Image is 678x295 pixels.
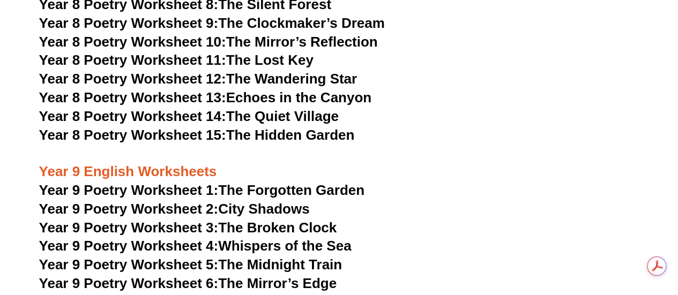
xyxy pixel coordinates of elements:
[39,108,226,124] span: Year 8 Poetry Worksheet 14:
[39,256,219,273] span: Year 9 Poetry Worksheet 5:
[39,89,372,105] a: Year 8 Poetry Worksheet 13:Echoes in the Canyon
[39,108,339,124] a: Year 8 Poetry Worksheet 14:The Quiet Village
[39,145,639,181] h3: Year 9 English Worksheets
[39,220,219,236] span: Year 9 Poetry Worksheet 3:
[39,15,385,31] a: Year 8 Poetry Worksheet 9:The Clockmaker’s Dream
[39,127,226,143] span: Year 8 Poetry Worksheet 15:
[39,15,219,31] span: Year 8 Poetry Worksheet 9:
[39,89,226,105] span: Year 8 Poetry Worksheet 13:
[39,71,357,87] a: Year 8 Poetry Worksheet 12:The Wandering Star
[39,275,337,291] a: Year 9 Poetry Worksheet 6:The Mirror’s Edge
[39,71,226,87] span: Year 8 Poetry Worksheet 12:
[39,201,219,217] span: Year 9 Poetry Worksheet 2:
[39,256,342,273] a: Year 9 Poetry Worksheet 5:The Midnight Train
[39,52,226,68] span: Year 8 Poetry Worksheet 11:
[39,220,337,236] a: Year 9 Poetry Worksheet 3:The Broken Clock
[39,182,219,198] span: Year 9 Poetry Worksheet 1:
[39,182,364,198] a: Year 9 Poetry Worksheet 1:The Forgotten Garden
[39,34,378,50] a: Year 8 Poetry Worksheet 10:The Mirror’s Reflection
[39,238,352,254] a: Year 9 Poetry Worksheet 4:Whispers of the Sea
[39,127,355,143] a: Year 8 Poetry Worksheet 15:The Hidden Garden
[500,174,678,295] iframe: Chat Widget
[39,201,310,217] a: Year 9 Poetry Worksheet 2:City Shadows
[39,52,314,68] a: Year 8 Poetry Worksheet 11:The Lost Key
[39,275,219,291] span: Year 9 Poetry Worksheet 6:
[39,238,219,254] span: Year 9 Poetry Worksheet 4:
[39,34,226,50] span: Year 8 Poetry Worksheet 10:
